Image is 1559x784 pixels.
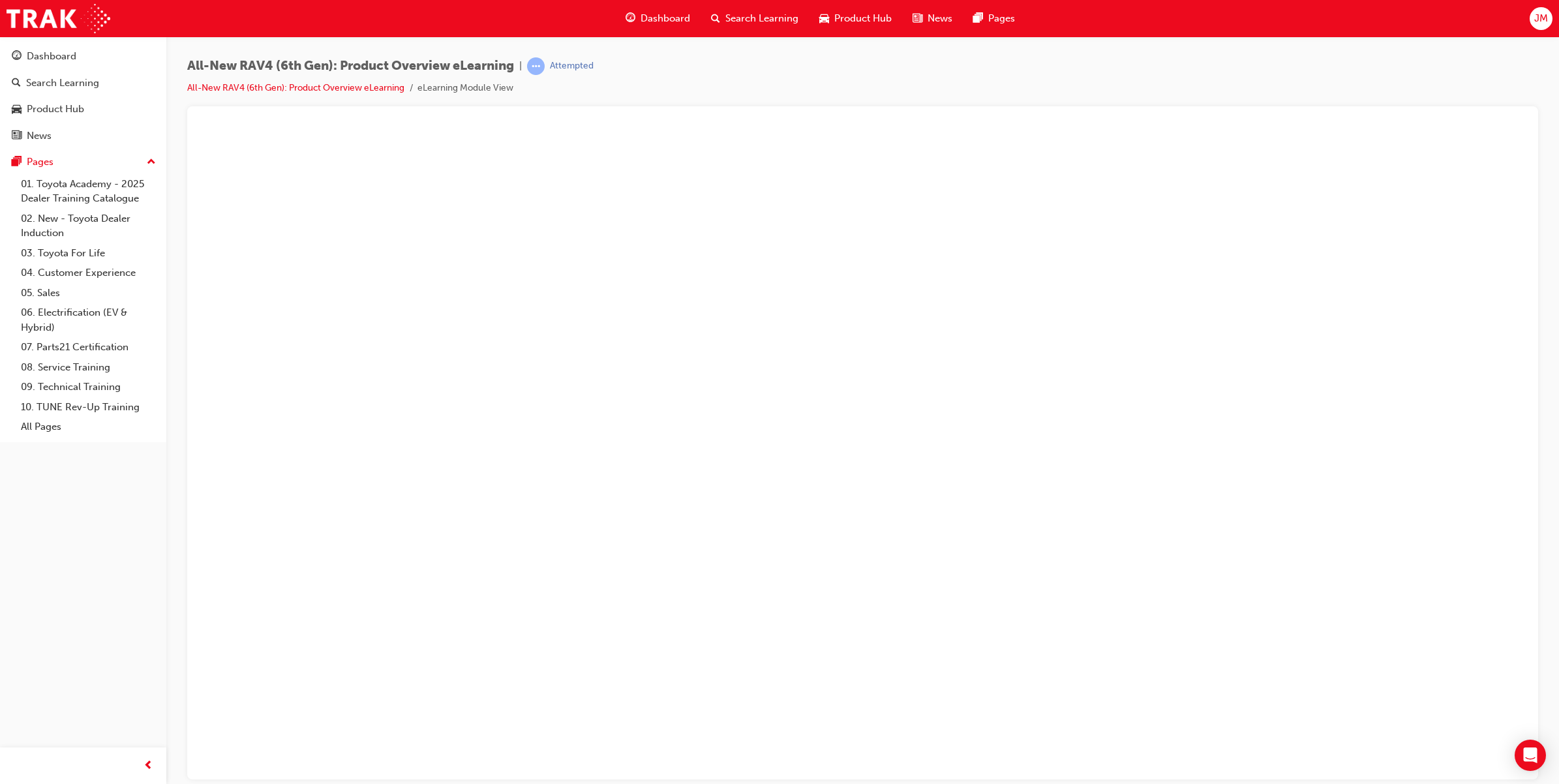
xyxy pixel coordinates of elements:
span: car-icon [12,104,22,115]
div: Pages [27,155,53,170]
span: All-New RAV4 (6th Gen): Product Overview eLearning [187,59,514,74]
a: 03. Toyota For Life [16,243,161,264]
div: Open Intercom Messenger [1515,740,1546,771]
span: search-icon [12,78,21,89]
span: news-icon [913,10,922,27]
span: Product Hub [834,11,892,26]
button: JM [1530,7,1552,30]
span: Dashboard [641,11,690,26]
span: search-icon [711,10,720,27]
div: Product Hub [27,102,84,117]
span: Search Learning [725,11,798,26]
a: 08. Service Training [16,357,161,378]
span: prev-icon [144,758,153,774]
a: Search Learning [5,71,161,95]
a: 09. Technical Training [16,377,161,397]
button: Pages [5,150,161,174]
a: 05. Sales [16,283,161,303]
span: up-icon [147,154,156,171]
a: news-iconNews [902,5,963,32]
a: 10. TUNE Rev-Up Training [16,397,161,417]
a: 06. Electrification (EV & Hybrid) [16,303,161,337]
div: Dashboard [27,49,76,64]
div: News [27,128,52,143]
a: All-New RAV4 (6th Gen): Product Overview eLearning [187,82,404,93]
a: Dashboard [5,44,161,68]
span: | [519,59,522,74]
div: Search Learning [26,76,99,91]
a: pages-iconPages [963,5,1025,32]
a: Product Hub [5,97,161,121]
div: Attempted [550,60,594,72]
a: News [5,124,161,148]
a: car-iconProduct Hub [809,5,902,32]
span: news-icon [12,130,22,142]
span: learningRecordVerb_ATTEMPT-icon [527,57,545,75]
a: search-iconSearch Learning [701,5,809,32]
img: Trak [7,4,110,33]
span: pages-icon [973,10,983,27]
span: pages-icon [12,157,22,168]
span: Pages [988,11,1015,26]
span: car-icon [819,10,829,27]
a: guage-iconDashboard [615,5,701,32]
a: 07. Parts21 Certification [16,337,161,357]
span: JM [1534,11,1548,26]
a: 02. New - Toyota Dealer Induction [16,209,161,243]
a: All Pages [16,417,161,437]
span: guage-icon [626,10,635,27]
span: News [928,11,952,26]
a: 01. Toyota Academy - 2025 Dealer Training Catalogue [16,174,161,209]
span: guage-icon [12,51,22,63]
a: 04. Customer Experience [16,263,161,283]
li: eLearning Module View [417,81,513,96]
button: DashboardSearch LearningProduct HubNews [5,42,161,150]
